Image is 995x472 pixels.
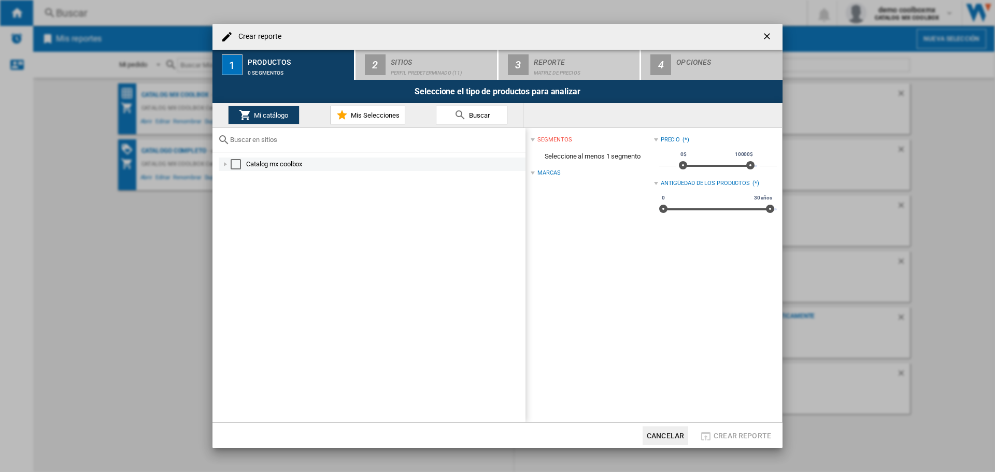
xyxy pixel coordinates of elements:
[212,50,355,80] button: 1 Productos 0 segmentos
[251,111,288,119] span: Mi catálogo
[508,54,529,75] div: 3
[531,147,653,166] span: Seleccione al menos 1 segmento
[752,194,774,202] span: 30 años
[365,54,386,75] div: 2
[466,111,490,119] span: Buscar
[696,426,774,445] button: Crear reporte
[391,65,493,76] div: Perfil predeterminado (11)
[643,426,688,445] button: Cancelar
[660,194,666,202] span: 0
[248,54,350,65] div: Productos
[248,65,350,76] div: 0 segmentos
[537,169,560,177] div: Marcas
[222,54,243,75] div: 1
[733,150,755,159] span: 10000$
[661,179,750,188] div: Antigüedad de los productos
[330,106,405,124] button: Mis Selecciones
[714,432,771,440] span: Crear reporte
[348,111,400,119] span: Mis Selecciones
[246,159,524,169] div: Catalog mx coolbox
[231,159,246,169] md-checkbox: Select
[436,106,507,124] button: Buscar
[762,31,774,44] ng-md-icon: getI18NText('BUTTONS.CLOSE_DIALOG')
[499,50,641,80] button: 3 Reporte Matriz de precios
[228,106,300,124] button: Mi catálogo
[679,150,688,159] span: 0$
[676,54,778,65] div: Opciones
[534,65,636,76] div: Matriz de precios
[641,50,783,80] button: 4 Opciones
[233,32,281,42] h4: Crear reporte
[230,136,520,144] input: Buscar en sitios
[212,80,783,103] div: Seleccione el tipo de productos para analizar
[537,136,572,144] div: segmentos
[534,54,636,65] div: Reporte
[758,26,778,47] button: getI18NText('BUTTONS.CLOSE_DIALOG')
[650,54,671,75] div: 4
[356,50,498,80] button: 2 Sitios Perfil predeterminado (11)
[661,136,680,144] div: Precio
[391,54,493,65] div: Sitios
